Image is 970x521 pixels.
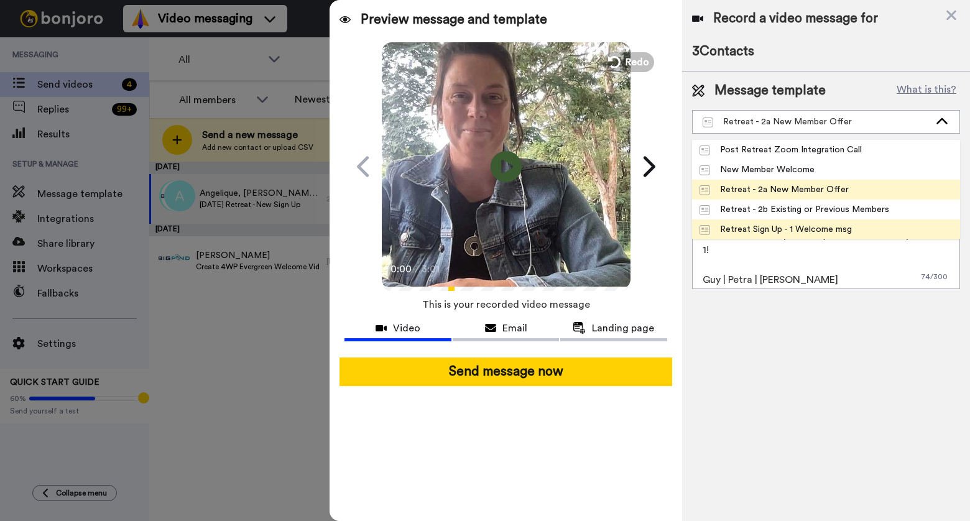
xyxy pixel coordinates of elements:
span: / [415,262,419,277]
span: This is your recorded video message [422,291,590,318]
div: Retreat Sign Up - 1 Welcome msg [700,223,852,236]
div: Retreat - 2a New Member Offer [703,116,930,128]
span: Email [502,321,527,336]
img: Message-temps.svg [703,118,713,127]
span: Video [393,321,420,336]
button: Send message now [339,357,672,386]
div: Retreat - 2a New Member Offer [700,183,849,196]
div: Post Retreat Zoom Integration Call [700,144,862,156]
span: Landing page [592,321,654,336]
img: Message-temps.svg [700,225,710,235]
span: Message template [714,81,826,100]
img: Message-temps.svg [700,145,710,155]
span: 0:00 [390,262,412,277]
span: 3:01 [422,262,443,277]
div: Retreat - 2b Existing or Previous Members [700,203,889,216]
button: What is this? [893,81,960,100]
div: New Member Welcome [700,164,815,176]
img: Message-temps.svg [700,185,710,195]
img: Message-temps.svg [700,165,710,175]
img: Message-temps.svg [700,205,710,215]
